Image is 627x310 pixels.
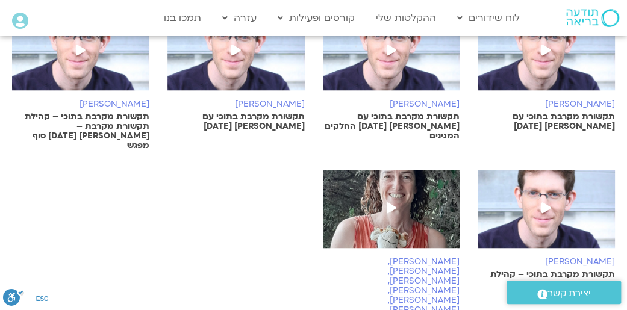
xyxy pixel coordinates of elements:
[216,7,263,29] a: עזרה
[370,7,442,29] a: ההקלטות שלי
[507,281,621,304] a: יצירת קשר
[478,170,615,260] img: WhatsApp-Image-2024-06-24-at-13.38.41.jpeg
[478,270,615,299] p: תקשורת מקרבת בתוכי – קהילת תקשורת מקרבת – [PERSON_NAME] [DATE]
[12,12,149,150] a: [PERSON_NAME]תקשורת מקרבת בתוכי – קהילת תקשורת מקרבת – [PERSON_NAME] [DATE] סוף מפגש
[158,7,207,29] a: תמכו בנו
[323,12,460,141] a: [PERSON_NAME]תקשורת מקרבת בתוכי עם [PERSON_NAME] [DATE] החלקים המגינים
[167,12,305,131] a: [PERSON_NAME]תקשורת מקרבת בתוכי עם [PERSON_NAME] [DATE]
[167,12,305,102] img: WhatsApp-Image-2024-06-24-at-13.38.41.jpeg
[323,112,460,141] p: תקשורת מקרבת בתוכי עם [PERSON_NAME] [DATE] החלקים המגינים
[12,112,149,150] p: תקשורת מקרבת בתוכי – קהילת תקשורת מקרבת – [PERSON_NAME] [DATE] סוף מפגש
[12,99,149,109] h6: [PERSON_NAME]
[167,112,305,131] p: תקשורת מקרבת בתוכי עם [PERSON_NAME] [DATE]
[478,170,615,299] a: [PERSON_NAME]תקשורת מקרבת בתוכי – קהילת תקשורת מקרבת – [PERSON_NAME] [DATE]
[478,12,615,131] a: [PERSON_NAME]תקשורת מקרבת בתוכי עם [PERSON_NAME] [DATE]
[478,257,615,267] h6: [PERSON_NAME]
[566,9,619,27] img: תודעה בריאה
[323,12,460,102] img: WhatsApp-Image-2024-06-24-at-13.38.41.jpeg
[323,99,460,109] h6: [PERSON_NAME]
[323,170,460,260] img: lilach-ben-dror.png
[547,285,591,302] span: יצירת קשר
[478,99,615,109] h6: [PERSON_NAME]
[451,7,526,29] a: לוח שידורים
[12,12,149,102] img: WhatsApp-Image-2024-06-24-at-13.38.41.jpeg
[478,112,615,131] p: תקשורת מקרבת בתוכי עם [PERSON_NAME] [DATE]
[272,7,361,29] a: קורסים ופעילות
[167,99,305,109] h6: [PERSON_NAME]
[478,12,615,102] img: WhatsApp-Image-2024-06-24-at-13.38.41.jpeg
